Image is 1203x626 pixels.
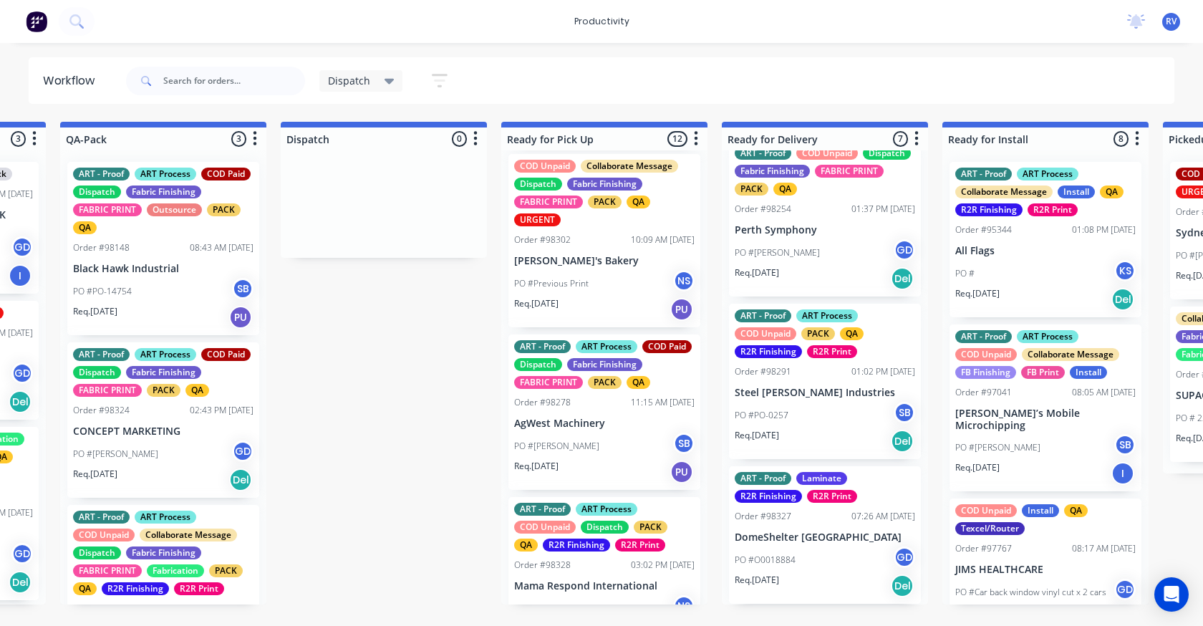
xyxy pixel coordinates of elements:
[673,270,695,292] div: NS
[514,376,583,389] div: FABRIC PRINT
[955,267,975,280] p: PO #
[955,441,1040,454] p: PO #[PERSON_NAME]
[514,277,589,290] p: PO #Previous Print
[673,595,695,617] div: NS
[955,186,1053,198] div: Collaborate Message
[543,539,610,552] div: R2R Finishing
[796,472,847,485] div: Laminate
[135,168,196,180] div: ART Process
[514,602,599,615] p: PO #[PERSON_NAME]
[73,448,158,461] p: PO #[PERSON_NAME]
[514,255,695,267] p: [PERSON_NAME]'s Bakery
[851,203,915,216] div: 01:37 PM [DATE]
[1111,462,1134,485] div: I
[9,390,32,413] div: Del
[9,264,32,287] div: I
[735,147,791,160] div: ART - Proof
[73,404,130,417] div: Order #98324
[815,165,884,178] div: FABRIC PRINT
[73,285,132,298] p: PO #PO-14754
[955,366,1016,379] div: FB Finishing
[73,546,121,559] div: Dispatch
[955,386,1012,399] div: Order #97041
[190,602,253,615] div: 10:40 AM [DATE]
[955,168,1012,180] div: ART - Proof
[514,233,571,246] div: Order #98302
[73,263,253,275] p: Black Hawk Industrial
[11,543,33,564] div: GD
[514,196,583,208] div: FABRIC PRINT
[73,221,97,234] div: QA
[140,529,237,541] div: Collaborate Message
[615,539,665,552] div: R2R Print
[514,539,538,552] div: QA
[796,309,858,322] div: ART Process
[514,503,571,516] div: ART - Proof
[894,546,915,568] div: GD
[955,223,1012,236] div: Order #95344
[955,504,1017,517] div: COD Unpaid
[576,340,637,353] div: ART Process
[735,574,779,587] p: Req. [DATE]
[955,586,1106,599] p: PO #Car back window vinyl cut x 2 cars
[11,362,33,384] div: GD
[9,571,32,594] div: Del
[642,340,692,353] div: COD Paid
[773,183,797,196] div: QA
[955,287,1000,300] p: Req. [DATE]
[735,246,820,259] p: PO #[PERSON_NAME]
[851,510,915,523] div: 07:26 AM [DATE]
[73,511,130,524] div: ART - Proof
[163,67,305,95] input: Search for orders...
[229,306,252,329] div: PU
[1070,366,1107,379] div: Install
[1154,577,1189,612] div: Open Intercom Messenger
[73,366,121,379] div: Dispatch
[190,241,253,254] div: 08:43 AM [DATE]
[735,409,788,422] p: PO #PO-0257
[1111,288,1134,311] div: Del
[514,460,559,473] p: Req. [DATE]
[894,239,915,261] div: GD
[1100,186,1124,198] div: QA
[581,160,678,173] div: Collaborate Message
[955,245,1136,257] p: All Flags
[567,178,642,191] div: Fabric Finishing
[508,154,700,327] div: COD UnpaidCollaborate MessageDispatchFabric FinishingFABRIC PRINTPACKQAURGENTOrder #9830210:09 AM...
[627,196,650,208] div: QA
[735,345,802,358] div: R2R Finishing
[634,521,667,534] div: PACK
[102,582,169,595] div: R2R Finishing
[73,241,130,254] div: Order #98148
[851,365,915,378] div: 01:02 PM [DATE]
[735,165,810,178] div: Fabric Finishing
[627,376,650,389] div: QA
[631,233,695,246] div: 10:09 AM [DATE]
[1028,203,1078,216] div: R2R Print
[735,429,779,442] p: Req. [DATE]
[174,582,224,595] div: R2R Print
[73,186,121,198] div: Dispatch
[1072,542,1136,555] div: 08:17 AM [DATE]
[73,168,130,180] div: ART - Proof
[514,178,562,191] div: Dispatch
[73,602,130,615] div: Order #98305
[201,348,251,361] div: COD Paid
[950,162,1141,317] div: ART - ProofART ProcessCollaborate MessageInstallQAR2R FinishingR2R PrintOrder #9534401:08 PM [DAT...
[73,425,253,438] p: CONCEPT MARKETING
[729,466,921,604] div: ART - ProofLaminateR2R FinishingR2R PrintOrder #9832707:26 AM [DATE]DomeShelter [GEOGRAPHIC_DATA]...
[796,147,858,160] div: COD Unpaid
[955,542,1012,555] div: Order #97767
[891,267,914,290] div: Del
[735,387,915,399] p: Steel [PERSON_NAME] Industries
[328,73,370,88] span: Dispatch
[729,304,921,459] div: ART - ProofART ProcessCOD UnpaidPACKQAR2R FinishingR2R PrintOrder #9829101:02 PM [DATE]Steel [PER...
[950,324,1141,492] div: ART - ProofART ProcessCOD UnpaidCollaborate MessageFB FinishingFB PrintInstallOrder #9704108:05 A...
[735,309,791,322] div: ART - Proof
[514,358,562,371] div: Dispatch
[147,384,180,397] div: PACK
[735,531,915,544] p: DomeShelter [GEOGRAPHIC_DATA]
[185,384,209,397] div: QA
[735,490,802,503] div: R2R Finishing
[955,522,1025,535] div: Texcel/Router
